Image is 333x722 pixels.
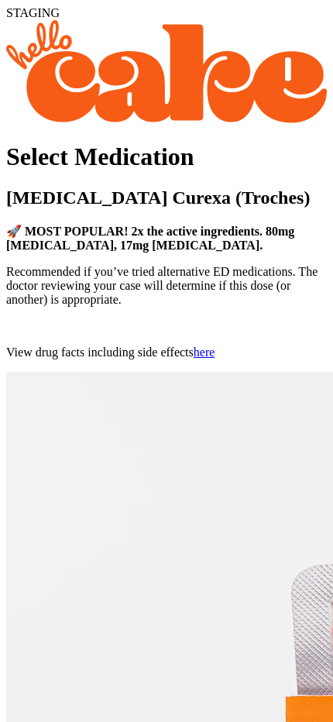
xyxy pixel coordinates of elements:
p: Recommended if you’ve tried alternative ED medications. The doctor reviewing your case will deter... [6,265,327,307]
div: STAGING [6,6,327,20]
h1: Select Medication [6,143,327,171]
h2: [MEDICAL_DATA] Curexa (Troches) [6,187,327,208]
p: View drug facts including side effects [6,346,327,359]
a: here [194,346,215,359]
strong: 🚀 MOST POPULAR! 2x the active ingredients. 80mg [MEDICAL_DATA], 17mg [MEDICAL_DATA]. [6,225,294,252]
